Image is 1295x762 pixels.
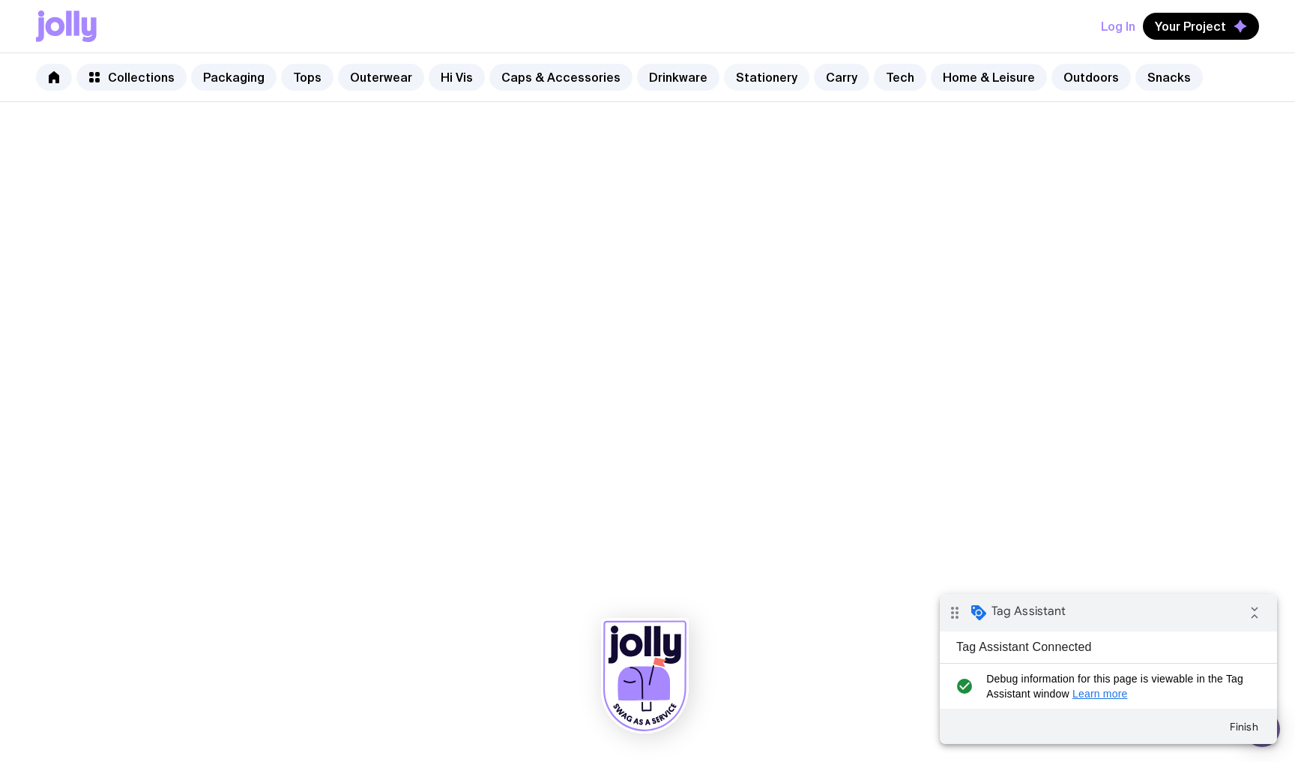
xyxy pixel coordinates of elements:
a: Outerwear [338,64,424,91]
a: Outdoors [1051,64,1131,91]
a: Hi Vis [429,64,485,91]
a: Tops [281,64,333,91]
button: Log In [1101,13,1135,40]
button: Your Project [1143,13,1259,40]
span: Debug information for this page is viewable in the Tag Assistant window [46,77,313,107]
span: Collections [108,70,175,85]
a: Snacks [1135,64,1203,91]
a: Stationery [724,64,809,91]
a: Drinkware [637,64,719,91]
a: Collections [76,64,187,91]
a: Packaging [191,64,277,91]
i: check_circle [12,77,37,107]
span: Your Project [1155,19,1226,34]
i: Collapse debug badge [300,4,330,34]
button: Finish [277,119,331,146]
a: Tech [874,64,926,91]
a: Learn more [133,94,188,106]
a: Carry [814,64,869,91]
span: Tag Assistant [52,10,126,25]
a: Home & Leisure [931,64,1047,91]
a: Caps & Accessories [489,64,633,91]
